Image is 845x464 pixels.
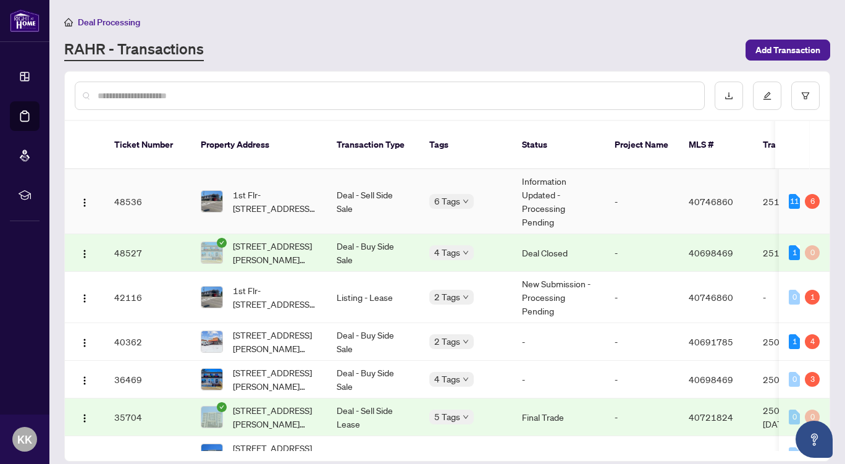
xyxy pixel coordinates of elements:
[605,121,679,169] th: Project Name
[327,361,419,399] td: Deal - Buy Side Sale
[689,449,733,460] span: 40721824
[327,323,419,361] td: Deal - Buy Side Sale
[327,399,419,436] td: Deal - Sell Side Lease
[679,121,753,169] th: MLS #
[327,272,419,323] td: Listing - Lease
[725,91,733,100] span: download
[439,449,477,462] span: Approved
[805,334,820,349] div: 4
[791,82,820,110] button: filter
[217,402,227,412] span: check-circle
[434,290,460,304] span: 2 Tags
[753,272,839,323] td: -
[80,198,90,208] img: Logo
[17,431,32,448] span: KK
[605,323,679,361] td: -
[605,399,679,436] td: -
[753,323,839,361] td: 2508799
[201,369,222,390] img: thumbnail-img
[463,250,469,256] span: down
[201,242,222,263] img: thumbnail-img
[689,411,733,423] span: 40721824
[233,328,317,355] span: [STREET_ADDRESS][PERSON_NAME][PERSON_NAME]
[512,169,605,234] td: Information Updated - Processing Pending
[434,334,460,348] span: 2 Tags
[233,239,317,266] span: [STREET_ADDRESS][PERSON_NAME][PERSON_NAME]
[233,188,317,215] span: 1st Flr-[STREET_ADDRESS][PERSON_NAME][PERSON_NAME]
[463,414,469,420] span: down
[75,287,95,307] button: Logo
[64,39,204,61] a: RAHR - Transactions
[689,196,733,207] span: 40746860
[75,332,95,352] button: Logo
[805,245,820,260] div: 0
[789,290,800,305] div: 0
[805,194,820,209] div: 6
[689,374,733,385] span: 40698469
[104,361,191,399] td: 36469
[789,334,800,349] div: 1
[605,234,679,272] td: -
[104,121,191,169] th: Ticket Number
[512,121,605,169] th: Status
[78,17,140,28] span: Deal Processing
[201,331,222,352] img: thumbnail-img
[10,9,40,32] img: logo
[64,18,73,27] span: home
[512,234,605,272] td: Deal Closed
[463,339,469,345] span: down
[463,294,469,300] span: down
[80,338,90,348] img: Logo
[753,82,781,110] button: edit
[327,169,419,234] td: Deal - Sell Side Sale
[75,192,95,211] button: Logo
[463,376,469,382] span: down
[104,272,191,323] td: 42116
[233,403,317,431] span: [STREET_ADDRESS][PERSON_NAME][PERSON_NAME]
[805,410,820,424] div: 0
[201,191,222,212] img: thumbnail-img
[512,323,605,361] td: -
[233,284,317,311] span: 1st Flr-[STREET_ADDRESS][PERSON_NAME][PERSON_NAME]
[755,40,820,60] span: Add Transaction
[434,194,460,208] span: 6 Tags
[801,91,810,100] span: filter
[789,372,800,387] div: 0
[753,361,839,399] td: 2507350
[753,399,839,436] td: 2506738 - [DATE]
[605,272,679,323] td: -
[104,323,191,361] td: 40362
[753,121,839,169] th: Trade Number
[789,194,800,209] div: 11
[753,234,839,272] td: 2512908
[689,247,733,258] span: 40698469
[434,372,460,386] span: 4 Tags
[217,238,227,248] span: check-circle
[789,245,800,260] div: 1
[463,198,469,205] span: down
[80,293,90,303] img: Logo
[512,361,605,399] td: -
[104,234,191,272] td: 48527
[327,121,419,169] th: Transaction Type
[80,376,90,386] img: Logo
[605,361,679,399] td: -
[689,336,733,347] span: 40691785
[805,372,820,387] div: 3
[75,369,95,389] button: Logo
[434,245,460,259] span: 4 Tags
[805,290,820,305] div: 1
[419,121,512,169] th: Tags
[80,413,90,423] img: Logo
[763,91,771,100] span: edit
[789,447,800,462] div: 0
[753,169,839,234] td: 2512830
[796,421,833,458] button: Open asap
[201,407,222,428] img: thumbnail-img
[605,169,679,234] td: -
[789,410,800,424] div: 0
[746,40,830,61] button: Add Transaction
[75,407,95,427] button: Logo
[233,366,317,393] span: [STREET_ADDRESS][PERSON_NAME][PERSON_NAME]
[434,410,460,424] span: 5 Tags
